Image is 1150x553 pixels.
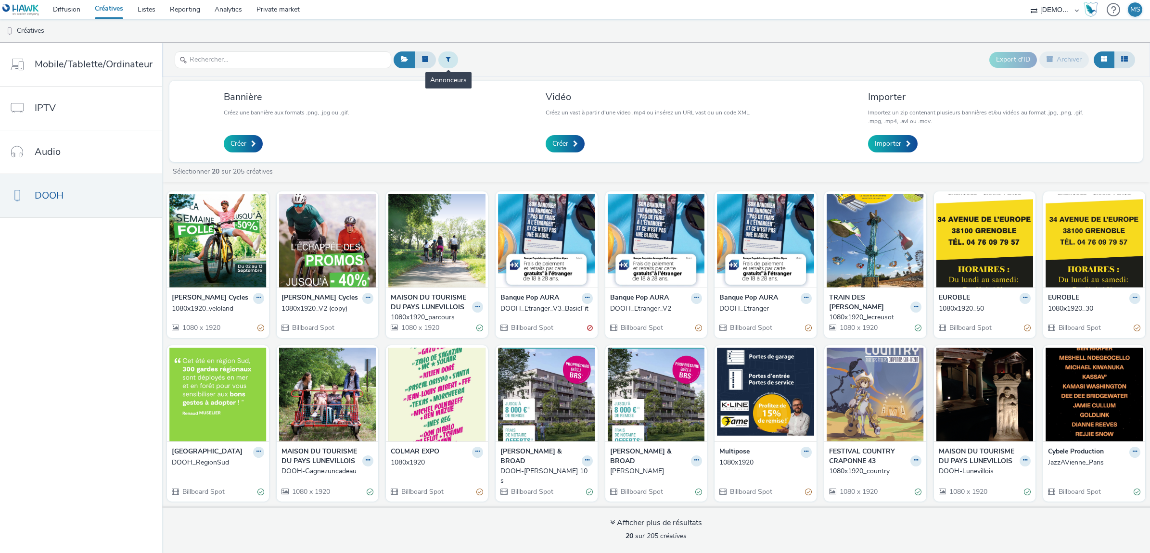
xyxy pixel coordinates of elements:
div: 1080x1920_country [829,466,918,476]
a: 1080x1920_parcours [391,313,483,322]
div: 1080x1920_V2 (copy) [281,304,370,314]
div: Valide [915,487,921,497]
span: Billboard Spot [510,487,553,496]
div: Valide [476,323,483,333]
img: 1080x1920_30 visual [1046,194,1143,288]
img: 1080x1920_50 visual [936,194,1034,288]
div: Partiellement valide [257,323,264,333]
strong: 20 [626,531,633,540]
a: Sélectionner sur 205 créatives [172,167,277,176]
div: Partiellement valide [805,323,812,333]
a: DOOH-Lunevillois [939,466,1031,476]
span: 1080 x 1920 [839,487,878,496]
img: DOOH_Etranger_V3_BasicFit visual [498,194,595,288]
div: Partiellement valide [476,487,483,497]
div: Valide [257,487,264,497]
div: DOOH_RegionSud [172,458,260,467]
a: 1080x1920_lecreusot [829,313,921,322]
span: Billboard Spot [948,323,992,332]
a: 1080x1920_country [829,466,921,476]
a: Créer [224,135,263,152]
span: Billboard Spot [729,323,772,332]
span: Audio [35,145,61,159]
strong: Cybele Production [1048,447,1104,458]
span: IPTV [35,101,56,115]
strong: COLMAR EXPO [391,447,439,458]
strong: FESTIVAL COUNTRY CRAPONNE 43 [829,447,908,466]
span: Mobile/Tablette/Ordinateur [35,57,153,71]
img: DOOH_Etranger_V2 visual [608,194,705,288]
img: undefined Logo [2,4,39,16]
div: 1080x1920 [391,458,479,467]
img: DOOH_Etranger visual [717,194,814,288]
div: 1080x1920_50 [939,304,1027,314]
span: 1080 x 1920 [181,323,220,332]
span: Billboard Spot [1058,487,1101,496]
div: DOOH_Etranger_V2 [610,304,699,314]
strong: EUROBLE [939,293,970,304]
img: DOOH-Gagnezuncadeau visual [279,348,376,441]
img: DOOH_RegionSud visual [169,348,267,441]
span: 1080 x 1920 [400,323,439,332]
a: 1080x1920_50 [939,304,1031,314]
div: Partiellement valide [695,323,702,333]
a: DOOH-Gagnezuncadeau [281,466,374,476]
div: Valide [367,487,373,497]
strong: 20 [212,167,219,176]
a: 1080x1920_30 [1048,304,1140,314]
strong: Banque Pop AURA [719,293,778,304]
span: Créer [552,139,568,149]
div: Valide [1134,487,1140,497]
div: 1080x1920_veloland [172,304,260,314]
img: 1080x1920_V2 (copy) visual [279,194,376,288]
span: Billboard Spot [181,487,225,496]
div: Partiellement valide [1134,323,1140,333]
a: 1080x1920_veloland [172,304,264,314]
a: Créer [546,135,585,152]
a: DOOH_Etranger_V3_BasicFit [500,304,593,314]
button: Archiver [1039,51,1089,68]
p: Créez un vast à partir d'une video .mp4 ou insérez un URL vast ou un code XML. [546,108,751,117]
strong: [GEOGRAPHIC_DATA] [172,447,243,458]
span: Billboard Spot [729,487,772,496]
h3: Bannière [224,90,349,103]
strong: Banque Pop AURA [610,293,669,304]
img: JazzAVienne_Paris visual [1046,348,1143,441]
img: 1080x1920_parcours visual [388,194,486,288]
strong: Multipose [719,447,750,458]
div: DOOH_Etranger [719,304,808,314]
div: DOOH-Gagnezuncadeau [281,466,370,476]
img: 1080x1920 visual [388,348,486,441]
a: DOOH_Etranger_V2 [610,304,703,314]
strong: MAISON DU TOURISME DU PAYS LUNEVILLOIS [391,293,470,313]
strong: Banque Pop AURA [500,293,559,304]
h3: Vidéo [546,90,751,103]
div: Afficher plus de résultats [610,517,702,528]
span: DOOH [35,189,64,202]
img: Hawk Academy [1084,2,1098,17]
a: JazzAVienne_Paris [1048,458,1140,467]
strong: TRAIN DES [PERSON_NAME] [829,293,908,313]
img: 1080x1920 visual [717,348,814,441]
input: Rechercher... [175,51,391,68]
button: Grille [1094,51,1114,68]
span: Billboard Spot [1058,323,1101,332]
img: 1080x1920_lecreusot visual [827,194,924,288]
div: DOOH-Lunevillois [939,466,1027,476]
strong: [PERSON_NAME] & BROAD [610,447,689,466]
span: Billboard Spot [510,323,553,332]
strong: [PERSON_NAME] & BROAD [500,447,579,466]
span: Importer [875,139,901,149]
a: Importer [868,135,918,152]
div: Partiellement valide [805,487,812,497]
span: Billboard Spot [620,323,663,332]
span: Billboard Spot [400,487,444,496]
div: DOOH_Etranger_V3_BasicFit [500,304,589,314]
a: DOOH-[PERSON_NAME] 10s [500,466,593,486]
span: 1080 x 1920 [839,323,878,332]
a: Hawk Academy [1084,2,1102,17]
img: 1080x1920_country visual [827,348,924,441]
img: dooh [5,26,14,36]
strong: [PERSON_NAME] Cycles [172,293,248,304]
